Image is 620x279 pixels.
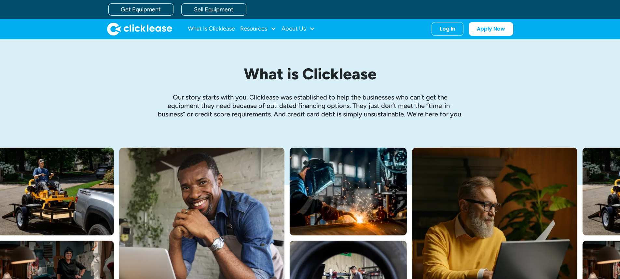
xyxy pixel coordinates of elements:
[107,22,172,35] a: home
[188,22,235,35] a: What Is Clicklease
[240,22,276,35] div: Resources
[290,148,407,235] img: A welder in a large mask working on a large pipe
[107,22,172,35] img: Clicklease logo
[282,22,315,35] div: About Us
[440,26,455,32] div: Log In
[157,65,463,83] h1: What is Clicklease
[108,3,173,16] a: Get Equipment
[469,22,513,36] a: Apply Now
[157,93,463,118] p: Our story starts with you. Clicklease was established to help the businesses who can’t get the eq...
[181,3,246,16] a: Sell Equipment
